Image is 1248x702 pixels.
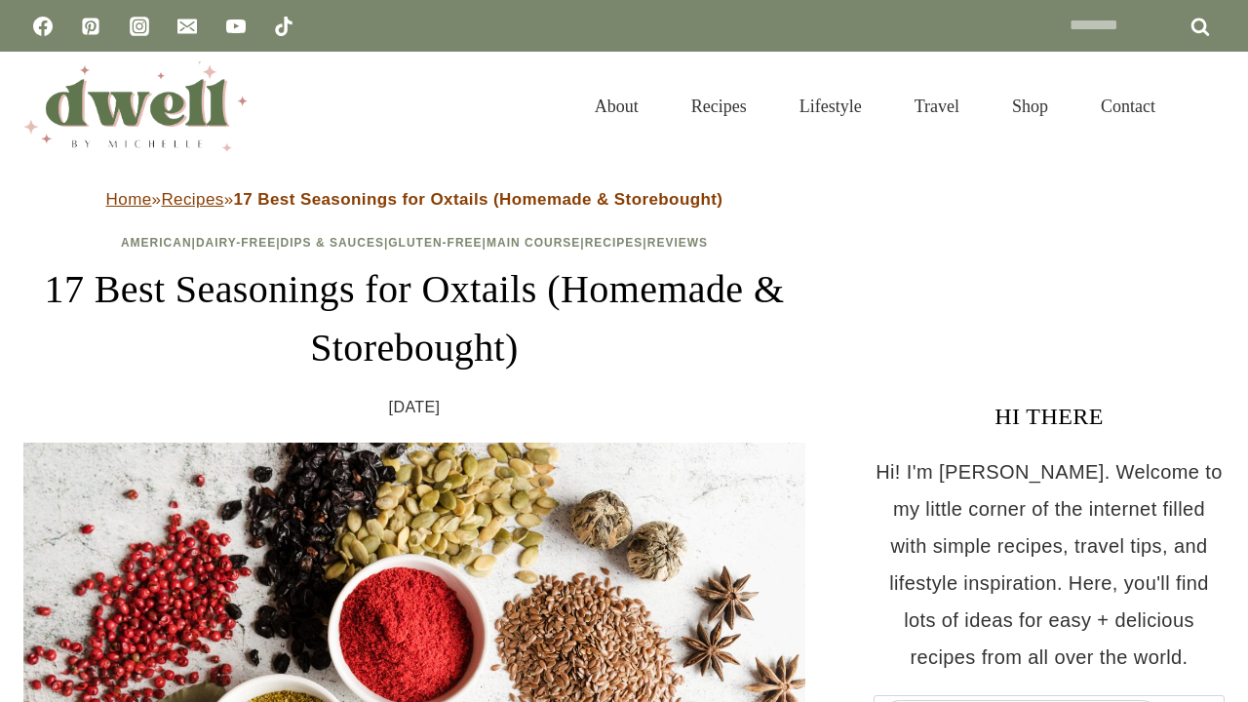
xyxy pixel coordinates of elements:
a: Recipes [585,236,643,250]
a: YouTube [216,7,255,46]
strong: 17 Best Seasonings for Oxtails (Homemade & Storebought) [234,190,723,209]
time: [DATE] [389,393,441,422]
a: Dips & Sauces [281,236,384,250]
a: Contact [1074,72,1182,140]
a: Email [168,7,207,46]
p: Hi! I'm [PERSON_NAME]. Welcome to my little corner of the internet filled with simple recipes, tr... [874,453,1225,676]
a: Recipes [665,72,773,140]
a: Reviews [647,236,708,250]
nav: Primary Navigation [568,72,1182,140]
a: Lifestyle [773,72,888,140]
span: | | | | | | [121,236,708,250]
a: Shop [986,72,1074,140]
a: Home [106,190,152,209]
span: » » [106,190,723,209]
a: Dairy-Free [196,236,276,250]
a: Travel [888,72,986,140]
button: View Search Form [1191,90,1225,123]
a: Main Course [487,236,580,250]
a: Facebook [23,7,62,46]
h3: HI THERE [874,399,1225,434]
a: About [568,72,665,140]
a: TikTok [264,7,303,46]
a: Instagram [120,7,159,46]
a: American [121,236,192,250]
img: DWELL by michelle [23,61,248,151]
h1: 17 Best Seasonings for Oxtails (Homemade & Storebought) [23,260,805,377]
a: Gluten-Free [388,236,482,250]
a: Pinterest [71,7,110,46]
a: Recipes [161,190,223,209]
